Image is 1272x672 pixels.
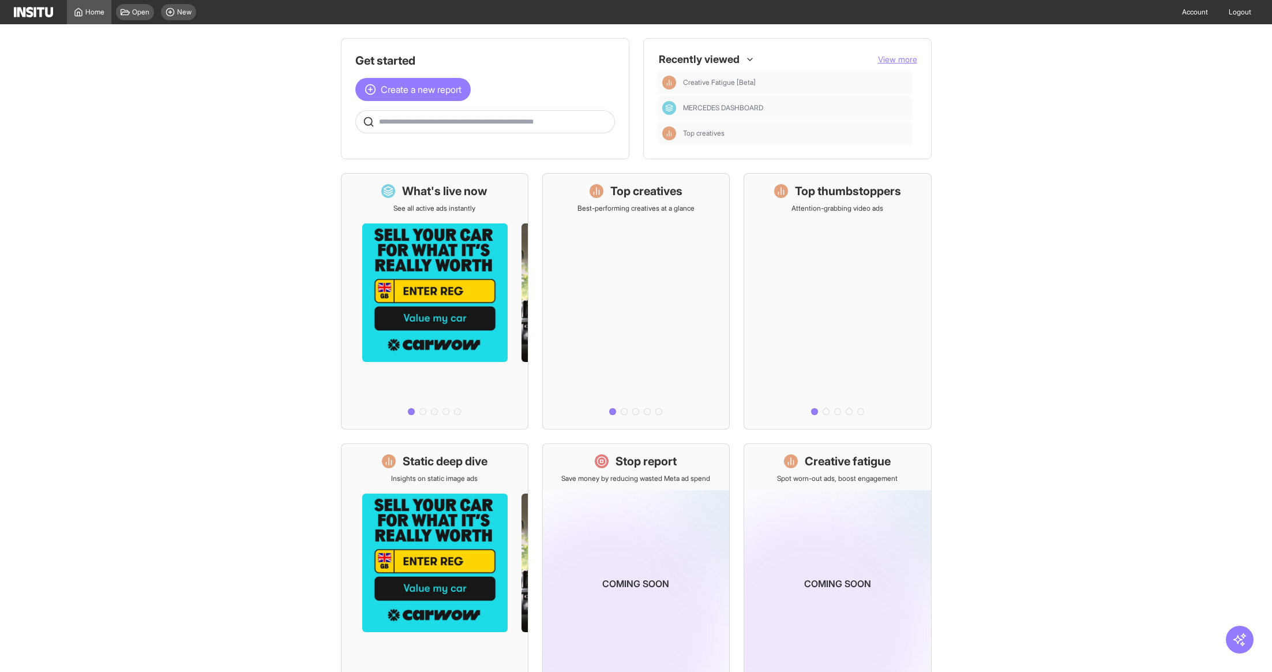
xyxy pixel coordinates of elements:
button: View more [878,54,917,65]
h1: Top creatives [610,183,682,199]
span: Top creatives [683,129,725,138]
span: Creative Fatigue [Beta] [683,78,756,87]
a: Top creativesBest-performing creatives at a glance [542,173,730,430]
h1: Get started [355,53,615,69]
span: Open [132,8,149,17]
span: MERCEDES DASHBOARD [683,103,763,113]
span: New [177,8,192,17]
p: Attention-grabbing video ads [791,204,883,213]
button: Create a new report [355,78,471,101]
span: Creative Fatigue [Beta] [683,78,908,87]
p: Best-performing creatives at a glance [577,204,695,213]
a: Top thumbstoppersAttention-grabbing video ads [744,173,931,430]
span: Home [85,8,104,17]
img: Logo [14,7,53,17]
p: Insights on static image ads [391,474,478,483]
span: View more [878,54,917,64]
p: See all active ads instantly [393,204,475,213]
span: Create a new report [381,83,461,96]
span: Top creatives [683,129,908,138]
h1: Top thumbstoppers [795,183,901,199]
div: Insights [662,126,676,140]
h1: What's live now [402,183,487,199]
div: Dashboard [662,101,676,115]
h1: Static deep dive [403,453,487,469]
div: Insights [662,76,676,89]
a: What's live nowSee all active ads instantly [341,173,528,430]
span: MERCEDES DASHBOARD [683,103,908,113]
